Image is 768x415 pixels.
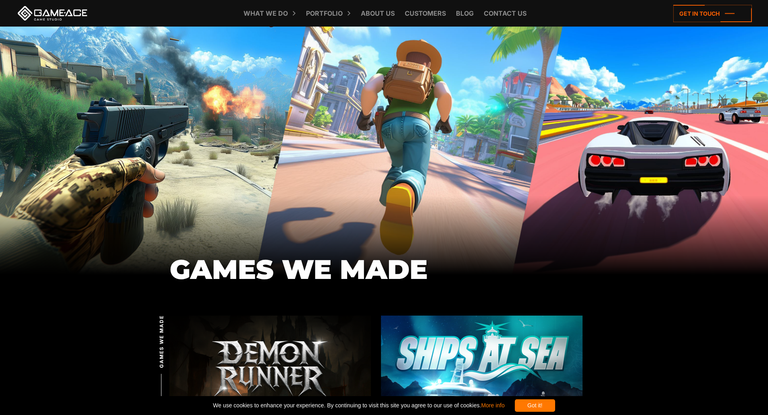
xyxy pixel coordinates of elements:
h1: GAMES WE MADE [170,255,599,284]
a: Get in touch [673,5,752,22]
div: Got it! [515,399,555,412]
a: More info [481,402,504,409]
span: GAMES WE MADE [158,315,165,368]
span: We use cookies to enhance your experience. By continuing to visit this site you agree to our use ... [213,399,504,412]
